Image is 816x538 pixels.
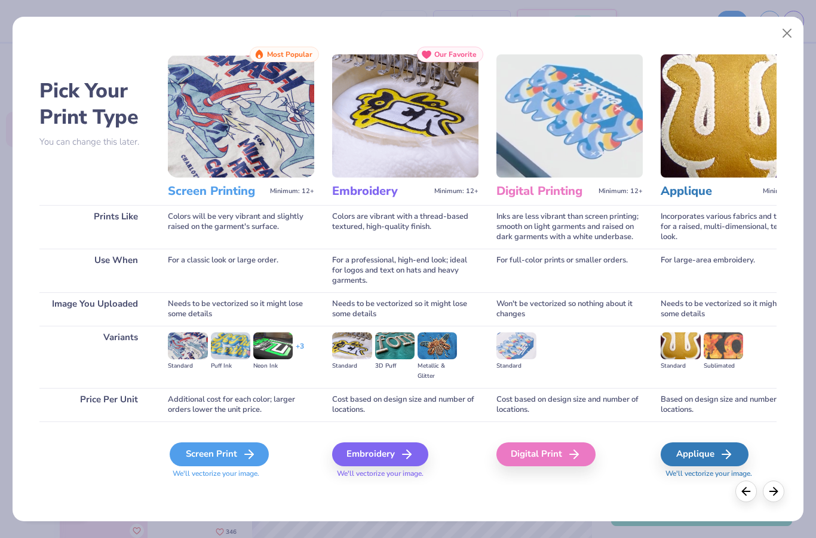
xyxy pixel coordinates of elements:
[332,292,478,326] div: Needs to be vectorized so it might lose some details
[704,361,743,371] div: Sublimated
[332,361,372,371] div: Standard
[332,205,478,249] div: Colors are vibrant with a thread-based textured, high-quality finish.
[39,292,150,326] div: Image You Uploaded
[775,22,798,45] button: Close
[253,332,293,359] img: Neon Ink
[661,442,748,466] div: Applique
[332,54,478,178] img: Embroidery
[661,292,807,326] div: Needs to be vectorized so it might lose some details
[496,361,536,371] div: Standard
[661,54,807,178] img: Applique
[211,361,250,371] div: Puff Ink
[661,332,700,359] img: Standard
[253,361,293,371] div: Neon Ink
[496,442,596,466] div: Digital Print
[704,332,743,359] img: Sublimated
[39,78,150,130] h2: Pick Your Print Type
[661,205,807,249] div: Incorporates various fabrics and threads for a raised, multi-dimensional, textured look.
[599,187,643,195] span: Minimum: 12+
[496,249,643,292] div: For full-color prints or smaller orders.
[39,326,150,387] div: Variants
[375,332,415,359] img: 3D Puff
[168,292,314,326] div: Needs to be vectorized so it might lose some details
[418,332,457,359] img: Metallic & Glitter
[168,249,314,292] div: For a classic look or large order.
[661,249,807,292] div: For large-area embroidery.
[211,332,250,359] img: Puff Ink
[661,388,807,421] div: Based on design size and number of locations.
[496,388,643,421] div: Cost based on design size and number of locations.
[332,442,428,466] div: Embroidery
[39,249,150,292] div: Use When
[168,184,265,199] h3: Screen Printing
[332,469,478,479] span: We'll vectorize your image.
[434,50,477,59] span: Our Favorite
[168,332,207,359] img: Standard
[296,341,304,362] div: + 3
[168,469,314,479] span: We'll vectorize your image.
[661,184,758,199] h3: Applique
[267,50,312,59] span: Most Popular
[434,187,478,195] span: Minimum: 12+
[496,184,594,199] h3: Digital Printing
[168,54,314,178] img: Screen Printing
[496,54,643,178] img: Digital Printing
[270,187,314,195] span: Minimum: 12+
[332,184,430,199] h3: Embroidery
[496,292,643,326] div: Won't be vectorized so nothing about it changes
[661,469,807,479] span: We'll vectorize your image.
[496,332,536,359] img: Standard
[39,205,150,249] div: Prints Like
[168,388,314,421] div: Additional cost for each color; larger orders lower the unit price.
[39,137,150,147] p: You can change this later.
[375,361,415,371] div: 3D Puff
[332,388,478,421] div: Cost based on design size and number of locations.
[661,361,700,371] div: Standard
[332,332,372,359] img: Standard
[418,361,457,381] div: Metallic & Glitter
[496,205,643,249] div: Inks are less vibrant than screen printing; smooth on light garments and raised on dark garments ...
[168,361,207,371] div: Standard
[170,442,269,466] div: Screen Print
[168,205,314,249] div: Colors will be very vibrant and slightly raised on the garment's surface.
[763,187,807,195] span: Minimum: 12+
[39,388,150,421] div: Price Per Unit
[332,249,478,292] div: For a professional, high-end look; ideal for logos and text on hats and heavy garments.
